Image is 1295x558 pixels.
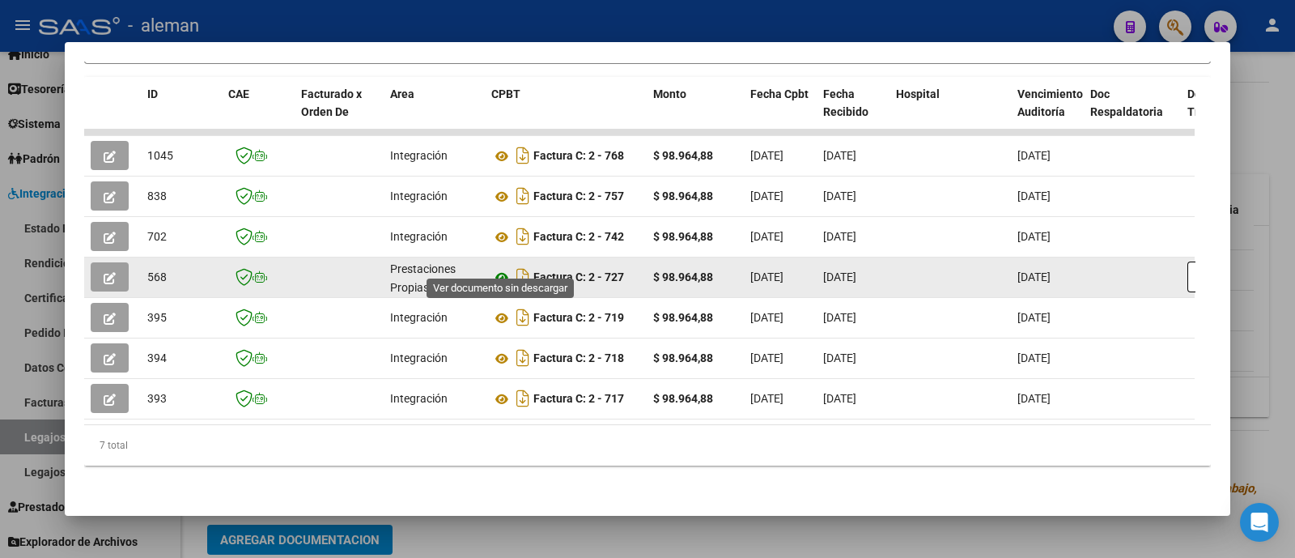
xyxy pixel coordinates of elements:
[750,351,783,364] span: [DATE]
[823,230,856,243] span: [DATE]
[147,392,167,405] span: 393
[512,385,533,411] i: Descargar documento
[647,77,744,148] datatable-header-cell: Monto
[84,425,1211,466] div: 7 total
[533,150,624,163] strong: Factura C: 2 - 768
[823,270,856,283] span: [DATE]
[653,230,713,243] strong: $ 98.964,88
[890,77,1011,148] datatable-header-cell: Hospital
[750,149,783,162] span: [DATE]
[750,270,783,283] span: [DATE]
[750,87,809,100] span: Fecha Cpbt
[533,190,624,203] strong: Factura C: 2 - 757
[1017,230,1051,243] span: [DATE]
[1017,149,1051,162] span: [DATE]
[295,77,384,148] datatable-header-cell: Facturado x Orden De
[1017,190,1051,202] span: [DATE]
[147,149,173,162] span: 1045
[485,77,647,148] datatable-header-cell: CPBT
[1017,351,1051,364] span: [DATE]
[1017,87,1083,119] span: Vencimiento Auditoría
[533,231,624,244] strong: Factura C: 2 - 742
[390,87,414,100] span: Area
[491,87,520,100] span: CPBT
[653,87,686,100] span: Monto
[147,351,167,364] span: 394
[141,77,222,148] datatable-header-cell: ID
[147,270,167,283] span: 568
[228,87,249,100] span: CAE
[390,392,448,405] span: Integración
[390,311,448,324] span: Integración
[823,392,856,405] span: [DATE]
[390,190,448,202] span: Integración
[147,311,167,324] span: 395
[1084,77,1181,148] datatable-header-cell: Doc Respaldatoria
[512,183,533,209] i: Descargar documento
[653,149,713,162] strong: $ 98.964,88
[1187,87,1253,119] span: Doc Trazabilidad
[512,143,533,168] i: Descargar documento
[1017,392,1051,405] span: [DATE]
[1011,77,1084,148] datatable-header-cell: Vencimiento Auditoría
[817,77,890,148] datatable-header-cell: Fecha Recibido
[750,190,783,202] span: [DATE]
[1090,87,1163,119] span: Doc Respaldatoria
[653,270,713,283] strong: $ 98.964,88
[384,77,485,148] datatable-header-cell: Area
[653,190,713,202] strong: $ 98.964,88
[896,87,940,100] span: Hospital
[1240,503,1279,542] div: Open Intercom Messenger
[533,352,624,365] strong: Factura C: 2 - 718
[533,312,624,325] strong: Factura C: 2 - 719
[1017,270,1051,283] span: [DATE]
[147,87,158,100] span: ID
[750,392,783,405] span: [DATE]
[147,190,167,202] span: 838
[653,392,713,405] strong: $ 98.964,88
[222,77,295,148] datatable-header-cell: CAE
[750,230,783,243] span: [DATE]
[533,393,624,406] strong: Factura C: 2 - 717
[512,305,533,330] i: Descargar documento
[533,271,624,284] strong: Factura C: 2 - 727
[301,87,362,119] span: Facturado x Orden De
[823,311,856,324] span: [DATE]
[823,351,856,364] span: [DATE]
[147,230,167,243] span: 702
[390,262,456,294] span: Prestaciones Propias
[1017,311,1051,324] span: [DATE]
[512,224,533,249] i: Descargar documento
[390,230,448,243] span: Integración
[390,149,448,162] span: Integración
[823,149,856,162] span: [DATE]
[512,264,533,290] i: Descargar documento
[653,311,713,324] strong: $ 98.964,88
[823,87,868,119] span: Fecha Recibido
[390,351,448,364] span: Integración
[1181,77,1278,148] datatable-header-cell: Doc Trazabilidad
[653,351,713,364] strong: $ 98.964,88
[744,77,817,148] datatable-header-cell: Fecha Cpbt
[823,190,856,202] span: [DATE]
[512,345,533,371] i: Descargar documento
[750,311,783,324] span: [DATE]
